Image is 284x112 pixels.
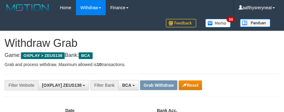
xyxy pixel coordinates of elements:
h1: Withdraw Grab [5,37,279,49]
span: [OXPLAY] ZEUS138 [42,83,81,88]
span: BCA [79,52,92,59]
img: panduan.png [240,19,270,27]
button: Reset [179,80,202,90]
button: [OXPLAY] ZEUS138 [38,80,89,90]
img: Button%20Memo.svg [205,19,231,27]
strong: 10 [97,62,101,67]
img: Feedback.jpg [166,19,196,27]
a: 34 [201,15,235,31]
span: BCA [122,83,131,88]
button: Grab Withdraw [140,80,177,90]
div: Filter Bank [90,80,118,90]
span: 34 [227,17,235,22]
img: MOTION_logo.png [5,3,51,12]
span: OXPLAY > ZEUS138 [21,52,65,59]
h4: Game: Bank: [5,52,279,58]
div: Filter Website [5,80,38,90]
p: Grab and process withdraw. Maximum allowed is transactions. [5,61,279,68]
button: BCA [118,80,139,90]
